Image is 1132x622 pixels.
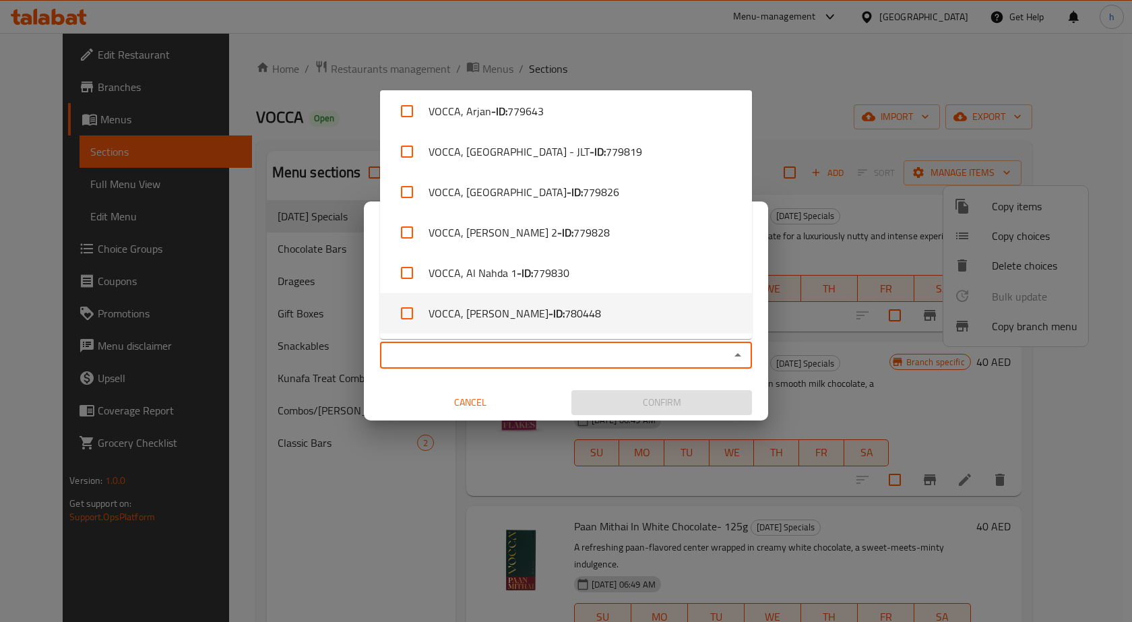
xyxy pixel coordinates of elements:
span: 779819 [606,144,642,160]
li: VOCCA, [PERSON_NAME] [380,293,752,334]
span: 779643 [507,103,544,119]
li: VOCCA, [GEOGRAPHIC_DATA] [380,172,752,212]
li: VOCCA, [PERSON_NAME] 2 [380,212,752,253]
li: VOCCA, Arjan [380,91,752,131]
button: Close [728,346,747,365]
li: VOCCA, Al Nahda 1 [380,253,752,293]
b: - ID: [517,265,533,281]
b: - ID: [491,103,507,119]
b: - ID: [590,144,606,160]
span: 780448 [565,305,601,321]
span: 779830 [533,265,569,281]
b: - ID: [567,184,583,200]
span: 779828 [573,224,610,241]
span: Cancel [385,394,555,411]
b: - ID: [557,224,573,241]
span: 779826 [583,184,619,200]
li: VOCCA, [GEOGRAPHIC_DATA] - JLT [380,131,752,172]
b: - ID: [548,305,565,321]
button: Cancel [380,390,561,415]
